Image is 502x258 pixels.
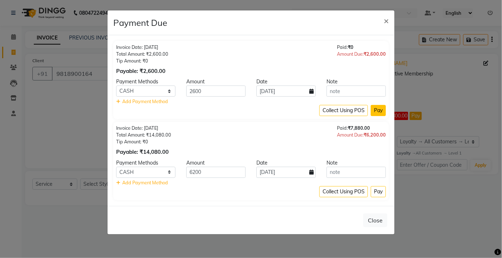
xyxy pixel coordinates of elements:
[337,132,386,138] div: Amount Due:
[251,78,321,86] div: Date
[321,78,391,86] div: Note
[327,167,386,178] input: note
[116,67,168,75] div: Payable: ₹2,600.00
[256,167,316,178] input: yyyy-mm-dd
[337,125,386,132] div: Paid:
[113,16,167,29] h4: Payment Due
[378,10,394,31] button: Close
[256,86,316,97] input: yyyy-mm-dd
[111,159,181,167] div: Payment Methods
[348,125,370,131] span: ₹7,880.00
[116,138,171,145] div: Tip Amount: ₹0
[327,86,386,97] input: note
[364,51,386,57] span: ₹2,600.00
[186,167,246,178] input: Amount
[337,44,386,51] div: Paid:
[363,213,387,227] button: Close
[319,105,368,116] button: Collect Using POS
[319,186,368,197] button: Collect Using POS
[116,51,168,57] div: Total Amount: ₹2,600.00
[116,125,171,132] div: Invoice Date: [DATE]
[348,44,353,50] span: ₹0
[122,98,168,104] span: Add Payment Method
[384,15,389,26] span: ×
[364,132,386,138] span: ₹6,200.00
[181,78,251,86] div: Amount
[116,44,168,51] div: Invoice Date: [DATE]
[321,159,391,167] div: Note
[122,180,168,185] span: Add Payment Method
[371,186,386,197] button: Pay
[251,159,321,167] div: Date
[116,57,168,64] div: Tip Amount: ₹0
[111,78,181,86] div: Payment Methods
[371,105,386,116] button: Pay
[186,86,246,97] input: Amount
[181,159,251,167] div: Amount
[116,148,171,156] div: Payable: ₹14,080.00
[116,132,171,138] div: Total Amount: ₹14,080.00
[337,51,386,57] div: Amount Due:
